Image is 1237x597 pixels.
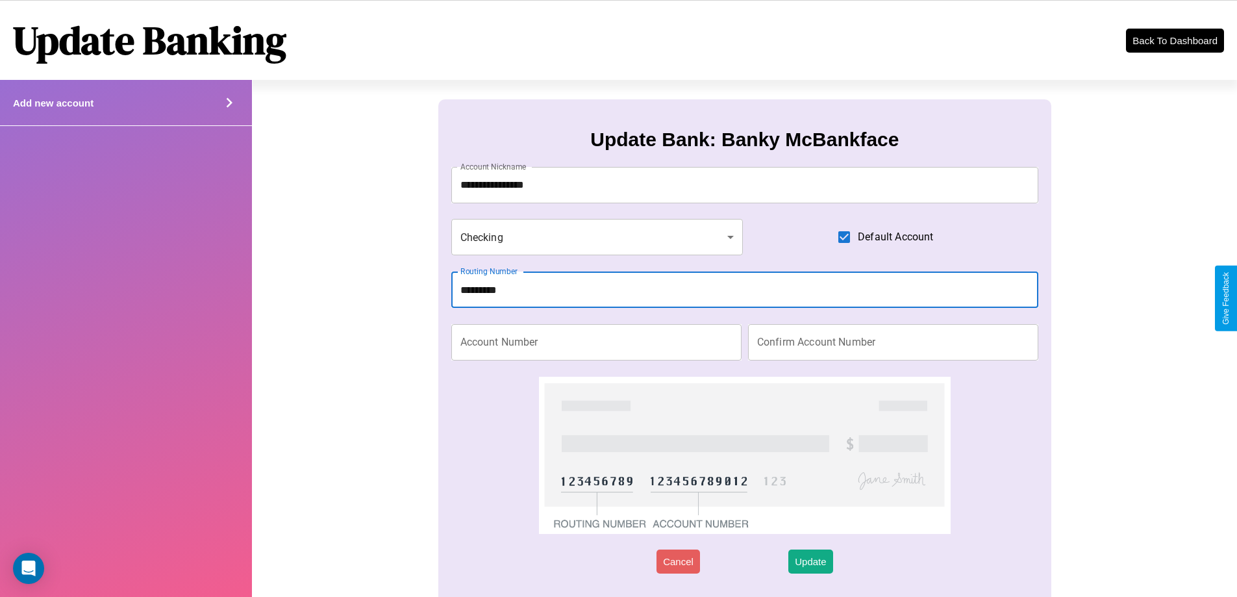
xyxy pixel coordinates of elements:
h4: Add new account [13,97,94,108]
span: Default Account [858,229,933,245]
div: Checking [451,219,743,255]
h3: Update Bank: Banky McBankface [590,129,899,151]
div: Give Feedback [1221,272,1231,325]
button: Update [788,550,832,574]
label: Routing Number [460,266,518,277]
h1: Update Banking [13,14,286,67]
img: check [539,377,950,534]
div: Open Intercom Messenger [13,553,44,584]
button: Cancel [656,550,700,574]
label: Account Nickname [460,161,527,172]
button: Back To Dashboard [1126,29,1224,53]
